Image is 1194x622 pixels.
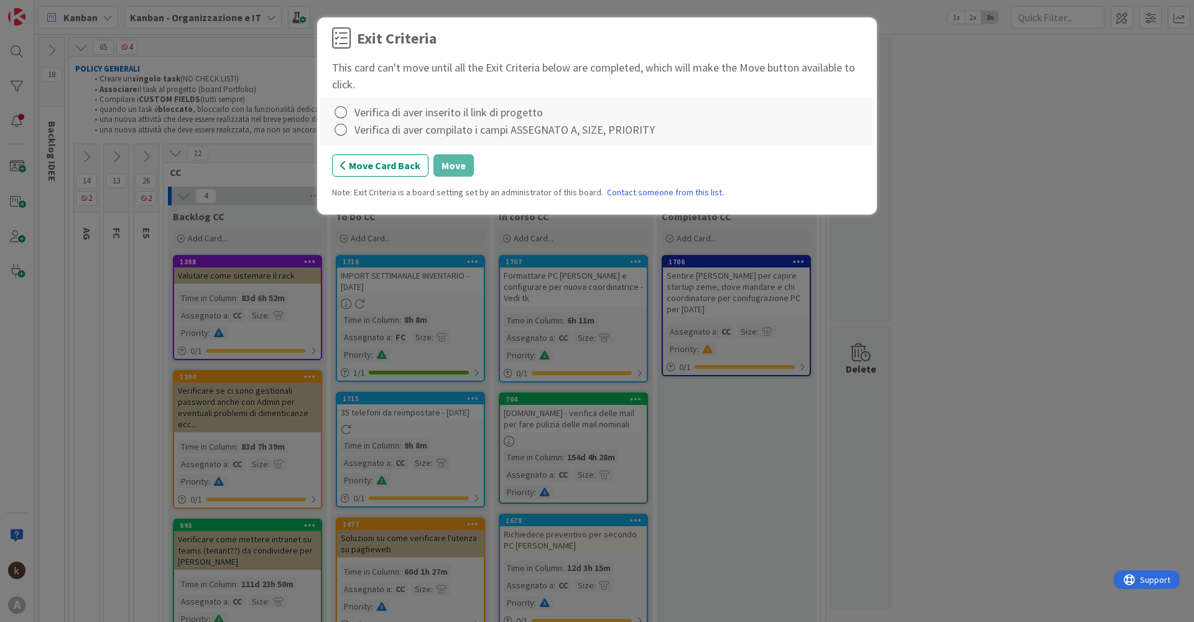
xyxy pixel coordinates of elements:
[357,27,437,50] div: Exit Criteria
[354,121,655,138] div: Verifica di aver compilato i campi ASSEGNATO A, SIZE, PRIORITY
[332,186,862,199] div: Note: Exit Criteria is a board setting set by an administrator of this board.
[354,104,543,121] div: Verifica di aver inserito il link di progetto
[433,154,474,177] button: Move
[332,154,428,177] button: Move Card Back
[607,186,724,199] a: Contact someone from this list.
[332,59,862,93] div: This card can't move until all the Exit Criteria below are completed, which will make the Move bu...
[26,2,57,17] span: Support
